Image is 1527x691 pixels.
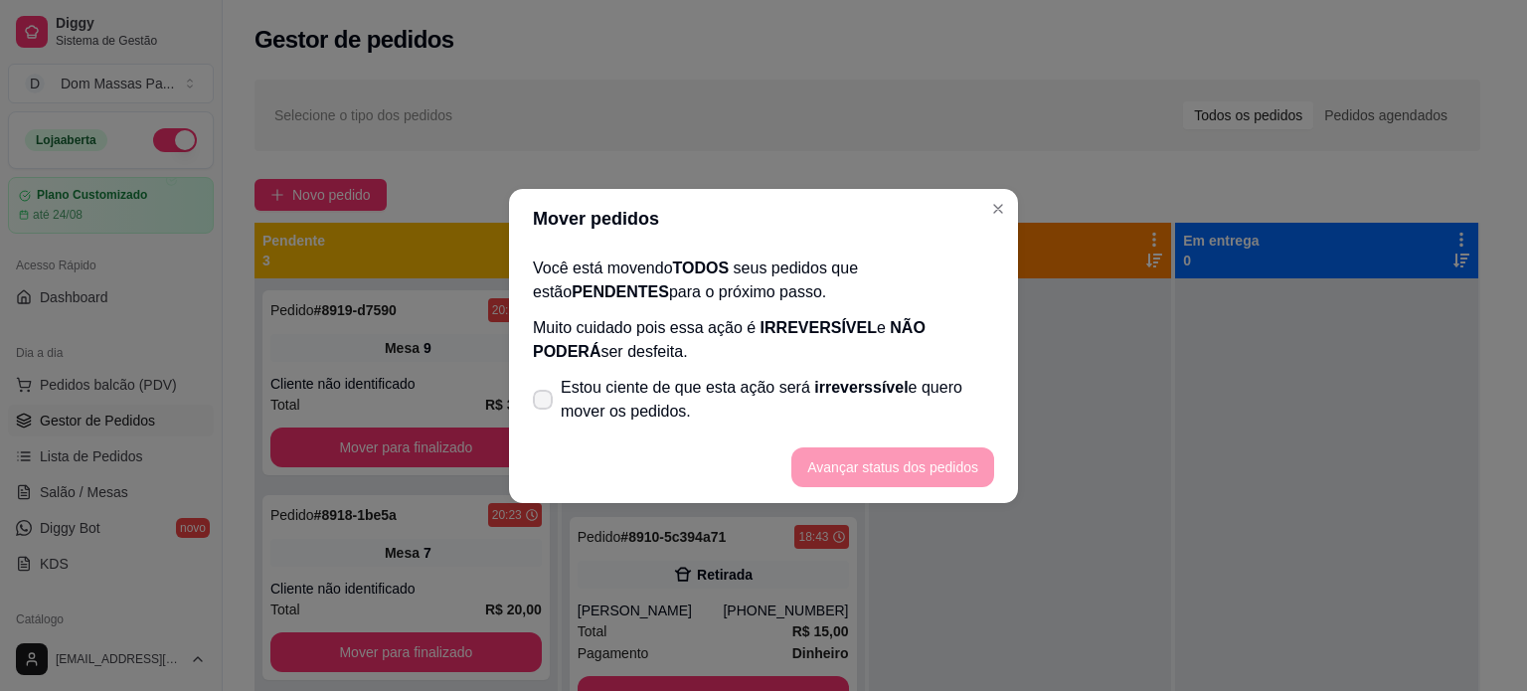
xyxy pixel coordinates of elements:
[572,283,669,300] span: PENDENTES
[814,379,908,396] span: irreverssível
[982,193,1014,225] button: Close
[673,259,730,276] span: TODOS
[533,257,994,304] p: Você está movendo seus pedidos que estão para o próximo passo.
[561,376,994,424] span: Estou ciente de que esta ação será e quero mover os pedidos.
[533,316,994,364] p: Muito cuidado pois essa ação é e ser desfeita.
[533,319,926,360] span: NÃO PODERÁ
[509,189,1018,249] header: Mover pedidos
[761,319,877,336] span: IRREVERSÍVEL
